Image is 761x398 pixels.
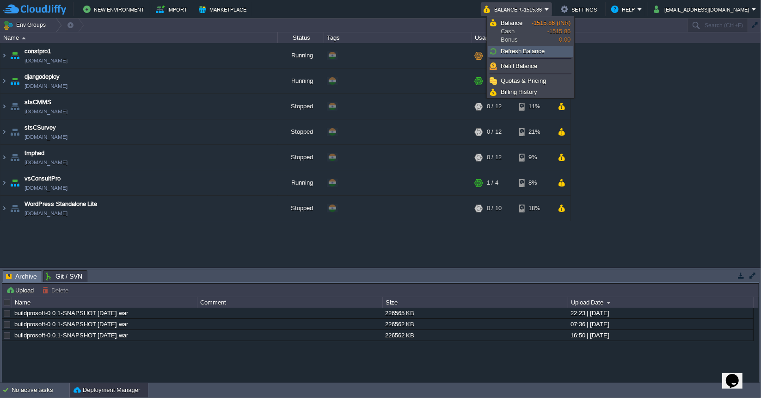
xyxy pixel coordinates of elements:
[488,76,573,86] a: Quotas & Pricing
[25,72,60,81] a: djangodeploy
[14,310,128,317] a: buildprosoft-0.0.1-SNAPSHOT [DATE].war
[501,19,522,26] span: Balance
[519,119,549,144] div: 21%
[569,297,753,308] div: Upload Date
[278,145,324,170] div: Stopped
[3,4,66,15] img: CloudJiffy
[519,145,549,170] div: 9%
[383,308,567,318] div: 226565 KB
[3,19,49,31] button: Env Groups
[25,209,68,218] a: [DOMAIN_NAME]
[501,19,532,44] span: Cash Bonus
[1,32,277,43] div: Name
[6,271,37,282] span: Archive
[22,37,26,39] img: AMDAwAAAACH5BAEAAAAALAAAAAABAAEAAAICRAEAOw==
[532,19,571,43] span: -1515.86 0.00
[8,170,21,195] img: AMDAwAAAACH5BAEAAAAALAAAAAABAAEAAAICRAEAOw==
[25,158,68,167] a: [DOMAIN_NAME]
[325,32,472,43] div: Tags
[501,48,545,55] span: Refresh Balance
[14,321,128,328] a: buildprosoft-0.0.1-SNAPSHOT [DATE].war
[25,199,97,209] a: WordPress Standalone Lite
[0,43,8,68] img: AMDAwAAAACH5BAEAAAAALAAAAAABAAEAAAICRAEAOw==
[25,47,51,56] a: constpro1
[6,286,37,294] button: Upload
[568,330,753,341] div: 16:50 | [DATE]
[83,4,147,15] button: New Environment
[199,4,249,15] button: Marketplace
[12,297,197,308] div: Name
[383,330,567,341] div: 226562 KB
[488,18,573,45] a: BalanceCashBonus-1515.86 (INR)-1515.860.00
[501,77,546,84] span: Quotas & Pricing
[484,4,545,15] button: Balance ₹-1515.86
[383,319,567,330] div: 226562 KB
[74,386,140,395] button: Deployment Manager
[0,145,8,170] img: AMDAwAAAACH5BAEAAAAALAAAAAABAAEAAAICRAEAOw==
[156,4,190,15] button: Import
[383,297,568,308] div: Size
[12,383,69,398] div: No active tasks
[488,87,573,97] a: Billing History
[278,94,324,119] div: Stopped
[198,297,382,308] div: Comment
[0,196,8,221] img: AMDAwAAAACH5BAEAAAAALAAAAAABAAEAAAICRAEAOw==
[519,196,549,221] div: 18%
[487,145,502,170] div: 0 / 12
[501,88,538,95] span: Billing History
[25,98,51,107] a: stsCMMS
[42,286,71,294] button: Delete
[25,149,44,158] a: tmphed
[25,81,68,91] a: [DOMAIN_NAME]
[25,56,68,65] a: [DOMAIN_NAME]
[8,68,21,93] img: AMDAwAAAACH5BAEAAAAALAAAAAABAAEAAAICRAEAOw==
[519,94,549,119] div: 11%
[25,132,68,142] a: [DOMAIN_NAME]
[532,19,571,26] span: -1515.86 (INR)
[568,319,753,330] div: 07:36 | [DATE]
[8,43,21,68] img: AMDAwAAAACH5BAEAAAAALAAAAAABAAEAAAICRAEAOw==
[722,361,752,389] iframe: chat widget
[25,174,61,183] a: vsConsultPro
[278,119,324,144] div: Stopped
[25,107,68,116] a: [DOMAIN_NAME]
[8,145,21,170] img: AMDAwAAAACH5BAEAAAAALAAAAAABAAEAAAICRAEAOw==
[561,4,600,15] button: Settings
[14,332,128,339] a: buildprosoft-0.0.1-SNAPSHOT [DATE].war
[278,43,324,68] div: Running
[0,119,8,144] img: AMDAwAAAACH5BAEAAAAALAAAAAABAAEAAAICRAEAOw==
[25,123,56,132] a: stsCSurvey
[487,170,498,195] div: 1 / 4
[654,4,752,15] button: [EMAIL_ADDRESS][DOMAIN_NAME]
[487,196,502,221] div: 0 / 10
[278,170,324,195] div: Running
[501,62,538,69] span: Refill Balance
[0,170,8,195] img: AMDAwAAAACH5BAEAAAAALAAAAAABAAEAAAICRAEAOw==
[487,94,502,119] div: 0 / 12
[278,196,324,221] div: Stopped
[8,196,21,221] img: AMDAwAAAACH5BAEAAAAALAAAAAABAAEAAAICRAEAOw==
[8,94,21,119] img: AMDAwAAAACH5BAEAAAAALAAAAAABAAEAAAICRAEAOw==
[8,119,21,144] img: AMDAwAAAACH5BAEAAAAALAAAAAABAAEAAAICRAEAOw==
[0,68,8,93] img: AMDAwAAAACH5BAEAAAAALAAAAAABAAEAAAICRAEAOw==
[473,32,570,43] div: Usage
[519,170,549,195] div: 8%
[278,32,324,43] div: Status
[568,308,753,318] div: 22:23 | [DATE]
[611,4,638,15] button: Help
[46,271,82,282] span: Git / SVN
[0,94,8,119] img: AMDAwAAAACH5BAEAAAAALAAAAAABAAEAAAICRAEAOw==
[278,68,324,93] div: Running
[488,61,573,71] a: Refill Balance
[488,46,573,56] a: Refresh Balance
[487,119,502,144] div: 0 / 12
[25,183,68,193] a: [DOMAIN_NAME]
